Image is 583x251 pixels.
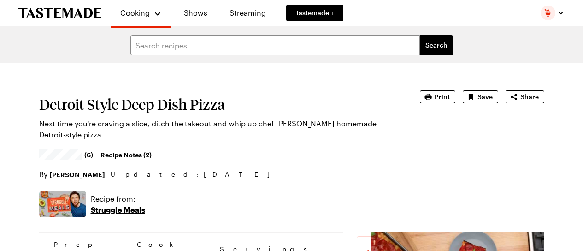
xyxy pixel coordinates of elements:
[120,4,162,22] button: Cooking
[295,8,334,18] span: Tastemade +
[506,90,544,103] button: Share
[39,191,86,217] img: Show where recipe is used
[91,204,145,215] p: Struggle Meals
[18,8,101,18] a: To Tastemade Home Page
[49,169,105,179] a: [PERSON_NAME]
[130,35,420,55] input: Search recipes
[420,35,453,55] button: filters
[84,150,93,159] span: (6)
[286,5,343,21] a: Tastemade +
[541,6,565,20] button: Profile picture
[477,92,493,102] span: Save
[120,8,150,17] span: Cooking
[463,90,498,103] button: Save recipe
[39,151,94,158] a: 4.65/5 stars from 6 reviews
[425,41,448,50] span: Search
[39,118,394,140] p: Next time you're craving a slice, ditch the takeout and whip up chef [PERSON_NAME] homemade Detro...
[111,169,279,179] span: Updated : [DATE]
[420,90,455,103] button: Print
[39,169,105,180] p: By
[520,92,539,102] span: Share
[91,193,145,215] a: Recipe from:Struggle Meals
[435,92,450,102] span: Print
[39,96,394,113] h1: Detroit Style Deep Dish Pizza
[541,6,555,20] img: Profile picture
[100,149,152,160] a: Recipe Notes (2)
[91,193,145,204] p: Recipe from:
